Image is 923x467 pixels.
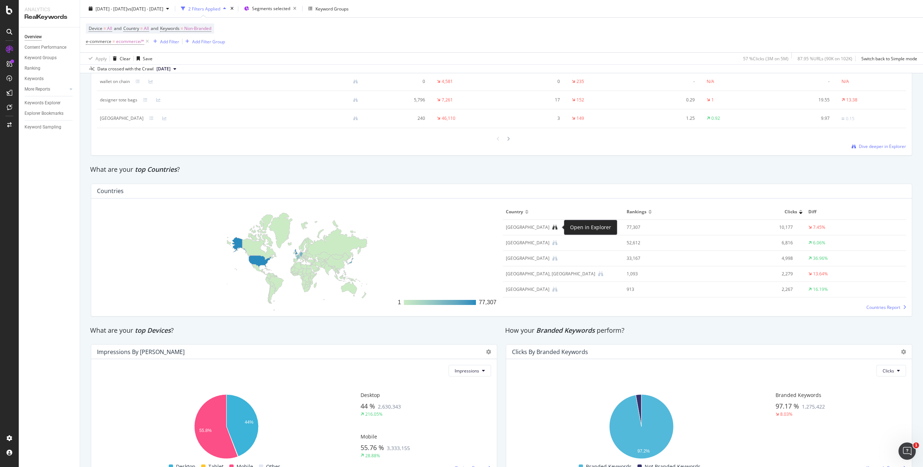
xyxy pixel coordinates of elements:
[861,55,917,61] div: Switch back to Simple mode
[536,326,595,335] span: Branded Keywords
[192,38,225,44] div: Add Filter Group
[144,23,149,34] span: All
[25,33,42,41] div: Overview
[90,165,913,174] div: What are your ?
[25,44,66,51] div: Content Performance
[120,55,131,61] div: Clear
[103,25,106,31] span: =
[846,97,857,103] div: 13.38
[114,25,122,31] span: and
[100,78,130,85] div: wallet on chain
[776,402,799,410] span: 97.17 %
[442,78,453,85] div: 4,581
[25,75,75,83] a: Keywords
[229,5,235,12] div: times
[365,411,383,417] div: 216.05%
[370,97,425,103] div: 5,796
[370,115,425,122] div: 240
[627,286,694,293] div: 913
[627,224,694,231] div: 77,307
[639,78,695,85] div: -
[123,25,139,31] span: Country
[97,390,356,462] div: A chart.
[504,78,560,85] div: 0
[110,53,131,64] button: Clear
[506,224,549,231] div: United States of America
[859,143,906,149] span: Dive deeper in Explorer
[25,86,50,93] div: More Reports
[913,442,919,448] span: 1
[151,25,158,31] span: and
[570,223,611,232] div: Open in Explorer
[398,298,401,307] div: 1
[858,53,917,64] button: Switch back to Simple mode
[25,54,57,62] div: Keyword Groups
[577,97,584,103] div: 152
[160,38,179,44] div: Add Filter
[135,165,177,174] span: top Countries
[637,448,650,453] text: 97.2%
[707,224,793,231] div: 10,177
[627,271,694,277] div: 1,093
[199,428,212,433] text: 55.8%
[852,143,906,149] a: Dive deeper in Explorer
[743,55,789,61] div: 57 % Clicks ( 3M on 5M )
[25,110,63,117] div: Explorer Bookmarks
[866,304,900,310] span: Countries Report
[97,66,154,72] div: Data crossed with the Crawl
[711,115,720,122] div: 0.92
[86,53,107,64] button: Apply
[627,255,694,262] div: 33,167
[846,115,854,122] div: 0.15
[506,255,549,262] div: France
[156,66,171,72] span: 2025 Jul. 25th
[90,326,498,335] div: What are your ?
[365,453,380,459] div: 28.88%
[512,390,771,462] svg: A chart.
[504,115,560,122] div: 3
[182,37,225,46] button: Add Filter Group
[506,271,595,277] div: Taiwan, Province of China
[442,115,455,122] div: 46,110
[25,99,61,107] div: Keywords Explorer
[387,445,410,451] span: 3,333,155
[305,3,352,14] button: Keyword Groups
[25,99,75,107] a: Keywords Explorer
[479,298,496,307] div: 77,307
[707,78,714,85] div: N/A
[378,403,401,410] span: 2,630,343
[25,123,61,131] div: Keyword Sampling
[802,403,825,410] span: 1,275,422
[143,55,153,61] div: Save
[876,365,906,376] button: Clicks
[808,209,902,215] span: Diff
[866,304,906,310] a: Countries Report
[813,240,825,246] div: 6.06%
[707,286,793,293] div: 2,267
[107,23,112,34] span: All
[86,3,172,14] button: [DATE] - [DATE]vs[DATE] - [DATE]
[184,23,211,34] span: Non-Branded
[512,348,588,355] div: Clicks By Branded Keywords
[898,442,916,460] iframe: Intercom live chat
[315,5,349,12] div: Keyword Groups
[181,25,183,31] span: =
[25,75,44,83] div: Keywords
[25,33,75,41] a: Overview
[135,326,171,335] span: top Devices
[361,443,384,452] span: 55.76 %
[188,5,220,12] div: 2 Filters Applied
[639,97,695,103] div: 0.29
[241,3,299,14] button: Segments selected
[627,209,646,215] span: Rankings
[577,78,584,85] div: 235
[842,118,844,120] img: Equal
[774,78,830,85] div: -
[25,13,74,21] div: RealKeywords
[112,38,115,44] span: =
[97,187,124,195] div: Countries
[361,392,380,398] span: Desktop
[842,78,849,85] div: N/A
[89,25,102,31] span: Device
